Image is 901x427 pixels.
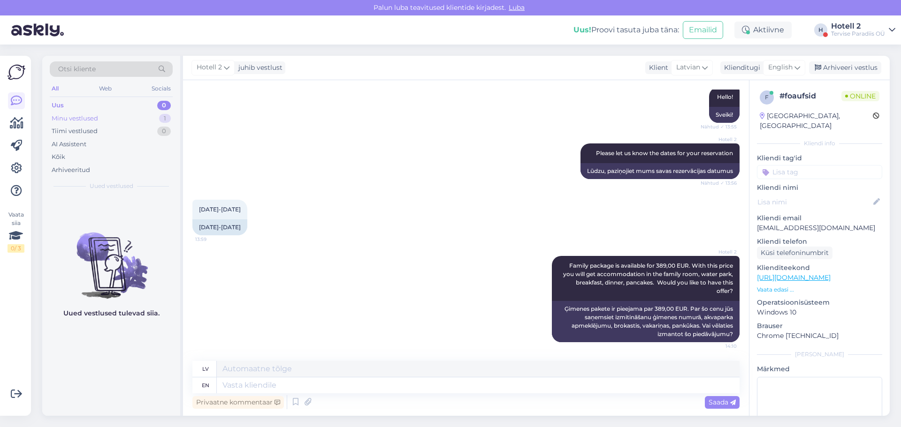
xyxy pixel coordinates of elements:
[552,301,740,342] div: Ģimenes pakete ir pieejama par 389,00 EUR. Par šo cenu jūs saņemsiet izmitināšanu ģimenes numurā,...
[757,364,882,374] p: Märkmed
[757,263,882,273] p: Klienditeekond
[58,64,96,74] span: Otsi kliente
[8,63,25,81] img: Askly Logo
[596,150,733,157] span: Please let us know the dates for your reservation
[195,236,230,243] span: 13:59
[709,107,740,123] div: Sveiki!
[757,139,882,148] div: Kliendi info
[63,308,160,318] p: Uued vestlused tulevad siia.
[757,237,882,247] p: Kliendi telefon
[8,210,24,253] div: Vaata siia
[52,114,98,123] div: Minu vestlused
[717,93,733,100] span: Hello!
[197,62,222,73] span: Hotell 2
[760,111,873,131] div: [GEOGRAPHIC_DATA], [GEOGRAPHIC_DATA]
[831,22,895,37] a: Hotell 2Tervise Paradiis OÜ
[563,262,734,294] span: Family package is available for 389,00 EUR. With this price you will get accommodation in the fam...
[757,350,882,359] div: [PERSON_NAME]
[831,22,885,30] div: Hotell 2
[702,248,737,255] span: Hotell 2
[841,91,879,101] span: Online
[768,62,793,73] span: English
[702,343,737,350] span: 14:10
[757,247,832,259] div: Küsi telefoninumbrit
[235,63,283,73] div: juhib vestlust
[814,23,827,37] div: H
[757,165,882,179] input: Lisa tag
[683,21,723,39] button: Emailid
[765,94,769,101] span: f
[52,101,64,110] div: Uus
[52,152,65,162] div: Kõik
[8,244,24,253] div: 0 / 3
[757,183,882,193] p: Kliendi nimi
[757,307,882,317] p: Windows 10
[192,396,284,409] div: Privaatne kommentaar
[645,63,668,73] div: Klient
[192,219,247,235] div: [DATE]-[DATE]
[90,182,133,190] span: Uued vestlused
[702,136,737,143] span: Hotell 2
[831,30,885,37] div: Tervise Paradiis OÜ
[701,123,737,130] span: Nähtud ✓ 13:55
[757,298,882,307] p: Operatsioonisüsteem
[199,206,241,213] span: [DATE]-[DATE]
[809,61,881,74] div: Arhiveeri vestlus
[157,127,171,136] div: 0
[202,377,209,393] div: en
[573,25,591,34] b: Uus!
[720,63,760,73] div: Klienditugi
[52,165,90,175] div: Arhiveeritud
[159,114,171,123] div: 1
[757,331,882,341] p: Chrome [TECHNICAL_ID]
[757,321,882,331] p: Brauser
[52,140,86,149] div: AI Assistent
[202,361,209,377] div: lv
[757,223,882,233] p: [EMAIL_ADDRESS][DOMAIN_NAME]
[757,273,831,282] a: [URL][DOMAIN_NAME]
[52,127,98,136] div: Tiimi vestlused
[580,163,740,179] div: Lūdzu, paziņojiet mums savas rezervācijas datumus
[97,82,114,95] div: Web
[42,216,180,300] img: No chats
[50,82,61,95] div: All
[157,101,171,110] div: 0
[506,3,527,12] span: Luba
[757,197,871,207] input: Lisa nimi
[757,285,882,294] p: Vaata edasi ...
[734,22,792,38] div: Aktiivne
[709,398,736,406] span: Saada
[757,153,882,163] p: Kliendi tag'id
[573,24,679,36] div: Proovi tasuta juba täna:
[701,180,737,187] span: Nähtud ✓ 13:56
[676,62,700,73] span: Latvian
[757,213,882,223] p: Kliendi email
[150,82,173,95] div: Socials
[779,90,841,102] div: # foaufsid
